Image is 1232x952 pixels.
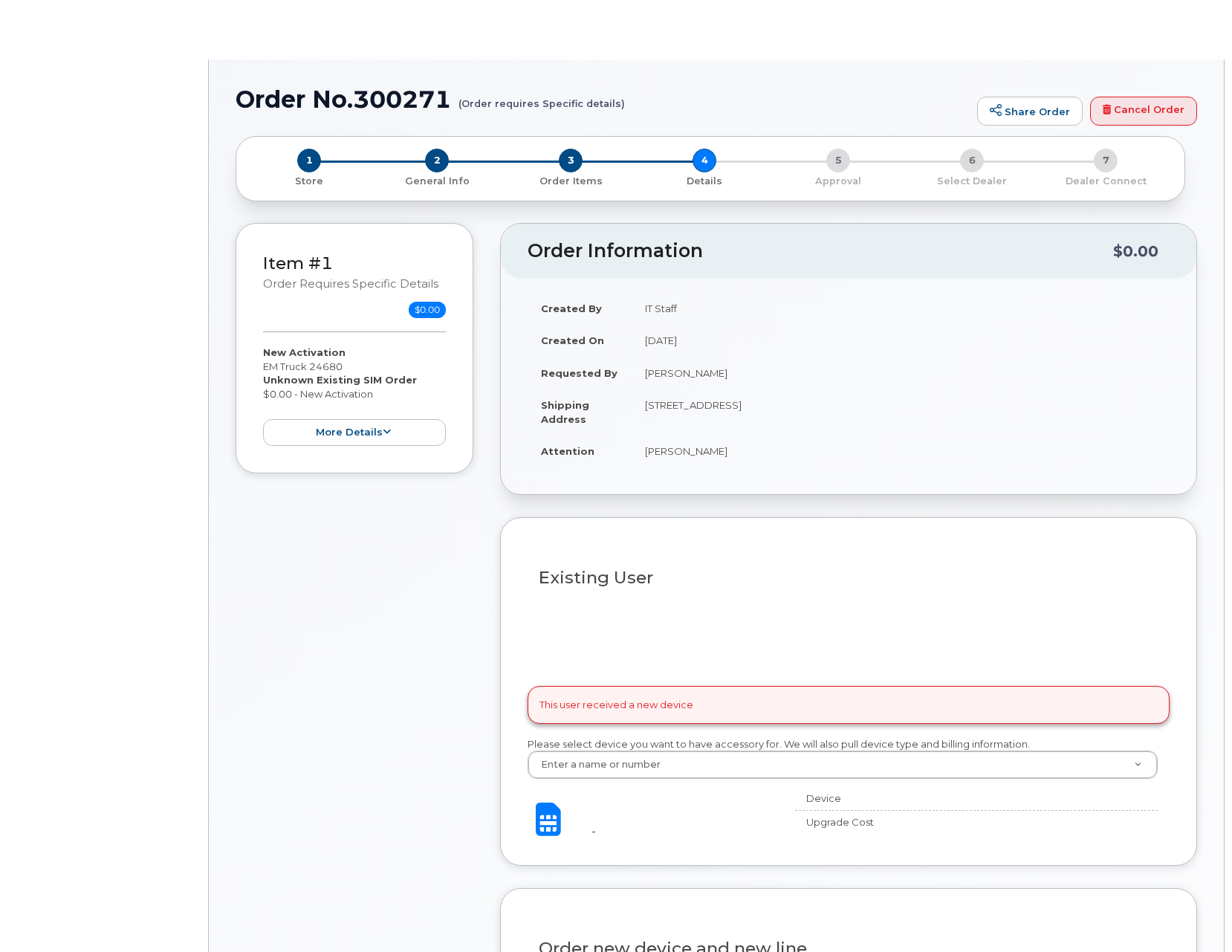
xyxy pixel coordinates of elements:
div: $0.00 [1113,237,1158,265]
span: Enter a name or number [532,758,661,771]
strong: Created On [541,334,604,346]
button: more details [263,419,446,447]
h3: Existing User [539,569,1158,587]
a: 1 Store [248,172,370,188]
div: Please select device you want to have accessory for. We will also pull device type and billing in... [528,737,1170,780]
td: [PERSON_NAME] [632,357,1170,389]
div: Upgrade Cost [795,815,946,829]
span: 2 [425,149,449,172]
strong: Shipping Address [541,399,589,425]
h2: Order Information [528,241,1113,262]
div: Device [795,791,946,806]
h1: Order No.300271 [236,86,970,112]
a: Cancel Order [1090,97,1197,126]
a: Item #1 [263,253,333,273]
span: 3 [559,149,583,172]
td: [STREET_ADDRESS] [632,389,1170,435]
div: EM Truck 24680 $0.00 - New Activation [263,346,446,446]
strong: Created By [541,302,602,314]
td: [PERSON_NAME] [632,435,1170,467]
strong: Requested By [541,367,617,379]
a: Enter a name or number [528,751,1157,778]
strong: New Activation [263,346,346,358]
td: [DATE] [632,324,1170,357]
div: - [591,824,771,838]
p: General Info [376,175,498,188]
strong: Unknown Existing SIM Order [263,374,417,386]
td: IT Staff [632,292,1170,325]
p: Store [254,175,364,188]
span: $0.00 [409,302,446,318]
div: This user received a new device [528,686,1170,723]
a: 2 General Info [370,172,504,188]
p: Order Items [510,175,632,188]
small: (Order requires Specific details) [458,86,625,109]
a: Share Order [977,97,1083,126]
a: 3 Order Items [504,172,638,188]
small: Order requires Specific details [263,277,438,291]
strong: Attention [541,445,594,457]
span: 1 [297,149,321,172]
